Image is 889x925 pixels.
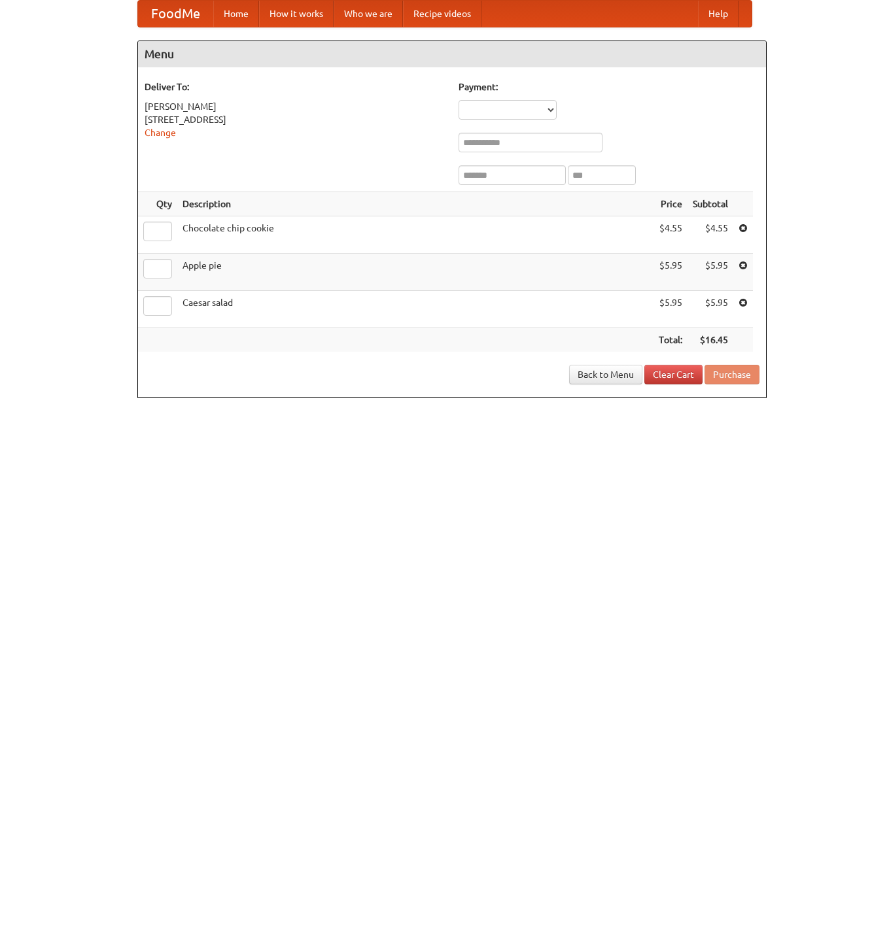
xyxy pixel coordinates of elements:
[705,365,759,384] button: Purchase
[644,365,703,384] a: Clear Cart
[688,192,733,216] th: Subtotal
[145,127,176,138] a: Change
[688,291,733,328] td: $5.95
[654,254,688,291] td: $5.95
[654,216,688,254] td: $4.55
[334,1,403,27] a: Who we are
[138,41,766,67] h4: Menu
[145,100,445,113] div: [PERSON_NAME]
[654,328,688,352] th: Total:
[569,365,642,384] a: Back to Menu
[177,216,654,254] td: Chocolate chip cookie
[138,1,213,27] a: FoodMe
[654,291,688,328] td: $5.95
[145,80,445,93] h5: Deliver To:
[177,291,654,328] td: Caesar salad
[698,1,739,27] a: Help
[259,1,334,27] a: How it works
[138,192,177,216] th: Qty
[688,328,733,352] th: $16.45
[145,113,445,126] div: [STREET_ADDRESS]
[177,254,654,291] td: Apple pie
[177,192,654,216] th: Description
[459,80,759,93] h5: Payment:
[654,192,688,216] th: Price
[213,1,259,27] a: Home
[688,254,733,291] td: $5.95
[688,216,733,254] td: $4.55
[403,1,481,27] a: Recipe videos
